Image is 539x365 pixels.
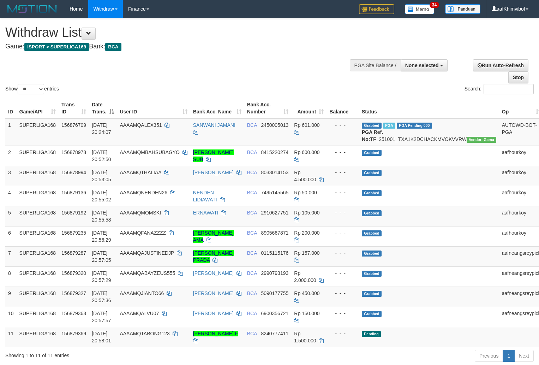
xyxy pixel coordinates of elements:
[59,98,89,118] th: Trans ID: activate to sort column ascending
[120,190,167,195] span: AAAAMQNENDEN26
[120,270,175,276] span: AAAAMQABAYZEUS555
[294,210,319,216] span: Rp 105.000
[261,230,288,236] span: Copy 8905667871 to clipboard
[89,98,117,118] th: Date Trans.: activate to sort column descending
[61,311,86,316] span: 156879363
[294,311,319,316] span: Rp 150.000
[193,311,234,316] a: [PERSON_NAME]
[17,287,59,307] td: SUPERLIGA168
[5,84,59,94] label: Show entries
[294,230,319,236] span: Rp 200.000
[92,190,111,202] span: [DATE] 20:55:02
[120,210,161,216] span: AAAAMQMOMSKI
[190,98,244,118] th: Bank Acc. Name: activate to sort column ascending
[397,123,432,129] span: PGA Pending
[92,331,111,343] span: [DATE] 20:58:01
[261,290,288,296] span: Copy 5090177755 to clipboard
[261,149,288,155] span: Copy 8415220274 to clipboard
[18,84,44,94] select: Showentries
[247,230,257,236] span: BCA
[61,149,86,155] span: 156878978
[503,350,515,362] a: 1
[105,43,121,51] span: BCA
[475,350,503,362] a: Previous
[359,98,499,118] th: Status
[193,210,218,216] a: ERNAWATI
[5,349,219,359] div: Showing 1 to 11 of 11 entries
[261,250,288,256] span: Copy 0115115176 to clipboard
[247,122,257,128] span: BCA
[294,122,319,128] span: Rp 601.000
[445,4,480,14] img: panduan.png
[294,149,319,155] span: Rp 600.000
[329,290,356,297] div: - - -
[247,210,257,216] span: BCA
[247,270,257,276] span: BCA
[362,129,383,142] b: PGA Ref. No:
[61,170,86,175] span: 156878994
[5,25,352,40] h1: Withdraw List
[294,290,319,296] span: Rp 450.000
[294,270,316,283] span: Rp 2.000.000
[261,270,288,276] span: Copy 2990793193 to clipboard
[362,190,382,196] span: Grabbed
[362,230,382,236] span: Grabbed
[5,166,17,186] td: 3
[261,190,288,195] span: Copy 7495145565 to clipboard
[5,43,352,50] h4: Game: Bank:
[294,190,317,195] span: Rp 50.000
[430,2,439,8] span: 34
[61,230,86,236] span: 156879235
[193,230,234,243] a: [PERSON_NAME] AMA
[5,246,17,266] td: 7
[508,71,528,83] a: Stop
[120,250,174,256] span: AAAAMQAJUSTINEDJP
[329,330,356,337] div: - - -
[362,311,382,317] span: Grabbed
[120,311,159,316] span: AAAAMQALVU07
[247,190,257,195] span: BCA
[405,4,435,14] img: Button%20Memo.svg
[92,149,111,162] span: [DATE] 20:52:50
[92,210,111,223] span: [DATE] 20:55:58
[5,118,17,146] td: 1
[247,331,257,336] span: BCA
[61,190,86,195] span: 156879136
[61,331,86,336] span: 156879369
[17,226,59,246] td: SUPERLIGA168
[484,84,534,94] input: Search:
[17,98,59,118] th: Game/API: activate to sort column ascending
[514,350,534,362] a: Next
[17,246,59,266] td: SUPERLIGA168
[5,4,59,14] img: MOTION_logo.png
[17,206,59,226] td: SUPERLIGA168
[92,230,111,243] span: [DATE] 20:56:29
[329,249,356,257] div: - - -
[5,266,17,287] td: 8
[193,250,234,263] a: [PERSON_NAME] PRADA
[362,150,382,156] span: Grabbed
[24,43,89,51] span: ISPORT > SUPERLIGA168
[17,146,59,166] td: SUPERLIGA168
[359,4,394,14] img: Feedback.jpg
[329,209,356,216] div: - - -
[247,149,257,155] span: BCA
[362,170,382,176] span: Grabbed
[261,170,288,175] span: Copy 8033014153 to clipboard
[362,123,382,129] span: Grabbed
[5,226,17,246] td: 6
[401,59,448,71] button: None selected
[405,63,439,68] span: None selected
[92,290,111,303] span: [DATE] 20:57:36
[61,210,86,216] span: 156879192
[294,331,316,343] span: Rp 1.500.000
[5,186,17,206] td: 4
[261,311,288,316] span: Copy 6900356721 to clipboard
[17,166,59,186] td: SUPERLIGA168
[193,149,234,162] a: [PERSON_NAME] SUB
[465,84,534,94] label: Search:
[247,290,257,296] span: BCA
[61,250,86,256] span: 156879287
[362,331,381,337] span: Pending
[294,250,319,256] span: Rp 157.000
